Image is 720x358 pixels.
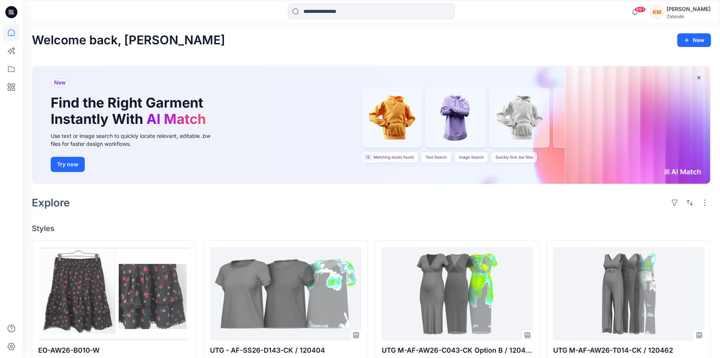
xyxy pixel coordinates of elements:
[650,5,664,19] div: KM
[51,132,221,148] div: Use text or image search to quickly locate relevant, editable .bw files for faster design workflows.
[382,247,533,340] a: UTG M-AF-AW26-C043-CK Option B / 120461
[32,224,711,233] h4: Styles
[210,345,361,356] p: UTG - AF-SS26-D143-CK / 120404
[32,197,70,209] h2: Explore
[51,157,85,172] button: Try now
[38,247,190,340] a: EO-AW26-B010-W
[634,6,646,13] span: 99+
[667,14,711,19] div: Zalando
[553,345,704,356] p: UTG M-AF-AW26-T014-CK / 120462
[54,78,66,87] span: New
[146,111,206,127] span: AI Match
[32,33,225,47] h2: Welcome back, [PERSON_NAME]
[210,247,361,340] a: UTG - AF-SS26-D143-CK / 120404
[667,5,711,14] div: [PERSON_NAME]
[382,345,533,356] p: UTG M-AF-AW26-C043-CK Option B / 120461
[677,33,711,47] button: New
[38,345,190,356] p: EO-AW26-B010-W
[553,247,704,340] a: UTG M-AF-AW26-T014-CK / 120462
[51,95,210,127] h1: Find the Right Garment Instantly With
